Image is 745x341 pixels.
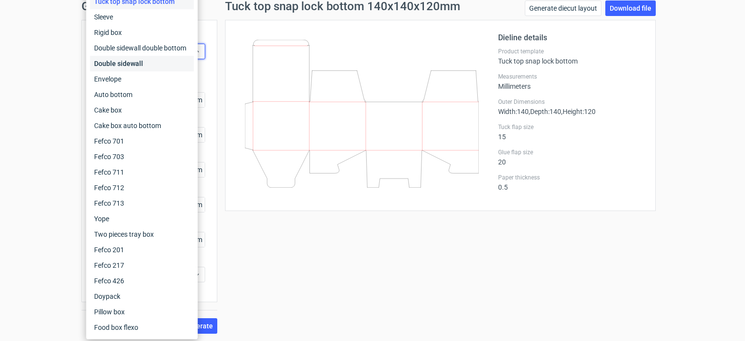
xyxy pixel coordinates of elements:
[90,9,194,25] div: Sleeve
[90,180,194,195] div: Fefco 712
[498,108,529,115] span: Width : 140
[90,118,194,133] div: Cake box auto bottom
[90,133,194,149] div: Fefco 701
[90,211,194,227] div: Yope
[525,0,601,16] a: Generate diecut layout
[90,149,194,164] div: Fefco 703
[498,148,644,166] div: 20
[90,289,194,304] div: Doypack
[90,273,194,289] div: Fefco 426
[90,242,194,258] div: Fefco 201
[184,323,213,329] span: Generate
[498,73,644,90] div: Millimeters
[498,48,644,55] label: Product template
[90,87,194,102] div: Auto bottom
[90,102,194,118] div: Cake box
[179,318,217,334] button: Generate
[90,320,194,335] div: Food box flexo
[90,56,194,71] div: Double sidewall
[498,123,644,141] div: 15
[90,258,194,273] div: Fefco 217
[498,123,644,131] label: Tuck flap size
[90,304,194,320] div: Pillow box
[605,0,656,16] a: Download file
[90,227,194,242] div: Two pieces tray box
[90,71,194,87] div: Envelope
[225,0,460,12] h1: Tuck top snap lock bottom 140x140x120mm
[498,32,644,44] h2: Dieline details
[561,108,596,115] span: , Height : 120
[498,73,644,81] label: Measurements
[498,174,644,191] div: 0.5
[90,40,194,56] div: Double sidewall double bottom
[90,195,194,211] div: Fefco 713
[90,164,194,180] div: Fefco 711
[81,0,664,12] h1: Generate new dieline
[498,174,644,181] label: Paper thickness
[498,48,644,65] div: Tuck top snap lock bottom
[90,25,194,40] div: Rigid box
[498,98,644,106] label: Outer Dimensions
[498,148,644,156] label: Glue flap size
[529,108,561,115] span: , Depth : 140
